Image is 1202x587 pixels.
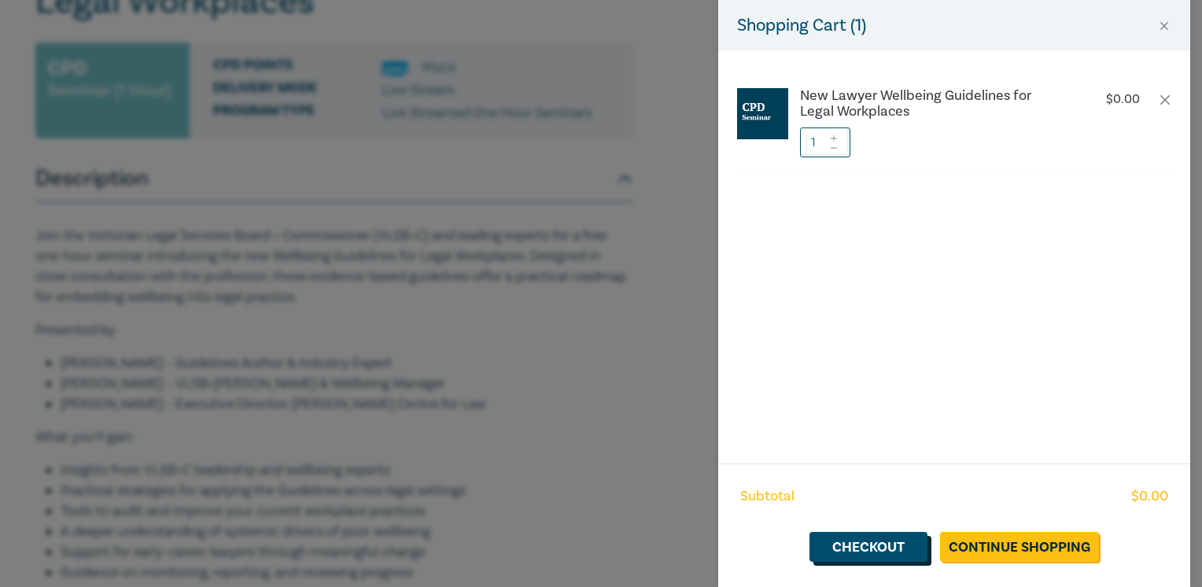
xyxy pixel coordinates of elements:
[1157,19,1171,33] button: Close
[740,486,795,507] span: Subtotal
[809,532,927,562] a: Checkout
[800,127,850,157] input: 1
[737,13,866,39] h5: Shopping Cart ( 1 )
[737,88,788,139] img: CPD%20Seminar.jpg
[940,532,1099,562] a: Continue Shopping
[1106,92,1140,107] p: $ 0.00
[1131,486,1168,507] span: $ 0.00
[800,88,1061,120] a: New Lawyer Wellbeing Guidelines for Legal Workplaces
